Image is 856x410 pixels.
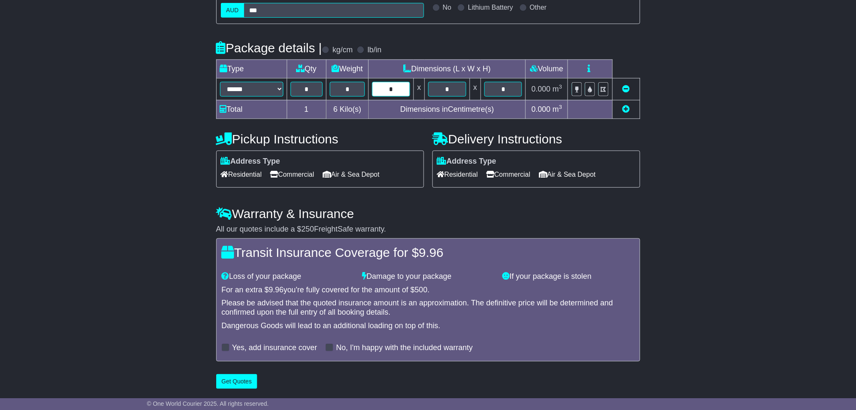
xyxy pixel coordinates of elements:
label: Address Type [437,157,497,166]
div: If your package is stolen [498,272,639,281]
span: Residential [437,168,478,181]
td: 1 [287,100,326,119]
div: Dangerous Goods will lead to an additional loading on top of this. [222,321,635,331]
span: 0.000 [532,85,551,93]
div: Loss of your package [217,272,358,281]
button: Get Quotes [216,374,258,389]
h4: Delivery Instructions [432,132,640,146]
div: For an extra $ you're fully covered for the amount of $ . [222,286,635,295]
label: Address Type [221,157,280,166]
span: m [553,105,563,113]
h4: Warranty & Insurance [216,207,640,221]
a: Remove this item [622,85,630,93]
td: Kilo(s) [326,100,369,119]
label: No [443,3,451,11]
div: All our quotes include a $ FreightSafe warranty. [216,225,640,234]
span: 250 [302,225,314,233]
td: Weight [326,59,369,78]
span: 0.000 [532,105,551,113]
div: Please be advised that the quoted insurance amount is an approximation. The definitive price will... [222,299,635,317]
span: 9.96 [419,245,443,259]
td: Type [216,59,287,78]
span: 6 [333,105,337,113]
span: Commercial [270,168,314,181]
label: No, I'm happy with the included warranty [336,343,473,353]
span: 500 [415,286,427,294]
h4: Transit Insurance Coverage for $ [222,245,635,259]
label: lb/in [367,46,381,55]
span: 9.96 [269,286,284,294]
a: Add new item [622,105,630,113]
td: x [470,78,481,100]
label: kg/cm [332,46,353,55]
label: Other [530,3,547,11]
label: Yes, add insurance cover [232,343,317,353]
span: Commercial [486,168,530,181]
sup: 3 [559,84,563,90]
h4: Pickup Instructions [216,132,424,146]
span: Residential [221,168,262,181]
h4: Package details | [216,41,322,55]
label: Lithium Battery [468,3,513,11]
span: m [553,85,563,93]
td: Total [216,100,287,119]
td: Dimensions in Centimetre(s) [369,100,526,119]
td: Dimensions (L x W x H) [369,59,526,78]
span: © One World Courier 2025. All rights reserved. [147,400,269,407]
div: Damage to your package [358,272,498,281]
td: Qty [287,59,326,78]
span: Air & Sea Depot [323,168,380,181]
span: Air & Sea Depot [539,168,596,181]
sup: 3 [559,104,563,110]
td: Volume [526,59,568,78]
label: AUD [221,3,245,18]
td: x [414,78,425,100]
